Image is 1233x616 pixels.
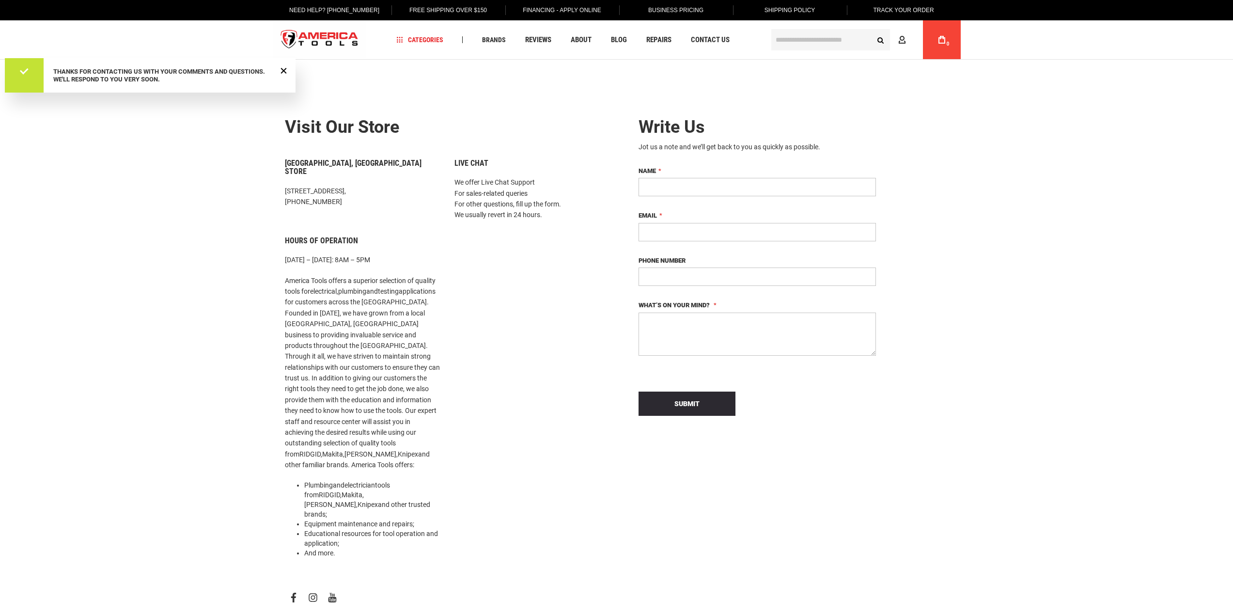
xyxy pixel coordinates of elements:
span: Write Us [639,117,705,137]
span: Phone Number [639,257,686,264]
a: 0 [933,20,951,59]
a: Makita [342,491,362,499]
a: electrical [310,287,337,295]
span: Email [639,212,657,219]
a: About [566,33,596,47]
button: Search [872,31,890,49]
a: [PERSON_NAME] [344,450,396,458]
a: Reviews [521,33,556,47]
img: America Tools [273,22,367,58]
a: [PERSON_NAME] [304,501,356,508]
span: What’s on your mind? [639,301,710,309]
span: About [571,36,592,44]
a: Brands [478,33,510,47]
div: Thanks for contacting us with your comments and questions. We'll respond to you very soon. [53,68,276,83]
a: Equipment maintenance and repairs [304,520,413,528]
h2: Visit our store [285,118,609,137]
span: Brands [482,36,506,43]
a: Makita [322,450,343,458]
li: And more. [304,548,440,558]
p: We offer Live Chat Support For sales-related queries For other questions, fill up the form. We us... [454,177,609,221]
a: electrician [344,481,375,489]
h6: Hours of Operation [285,237,440,245]
span: Categories [397,36,443,43]
a: Plumbing [304,481,333,489]
li: ; [304,519,440,529]
a: Repairs [642,33,676,47]
a: Categories [392,33,448,47]
p: America Tools offers a superior selection of quality tools for , and applications for customers a... [285,275,440,471]
a: Knipex [358,501,378,508]
li: Educational resources for tool operation and application; [304,529,440,548]
a: Blog [607,33,631,47]
a: Knipex [398,450,418,458]
span: Repairs [646,36,671,44]
a: RIDGID [319,491,340,499]
span: Shipping Policy [765,7,815,14]
a: testing [378,287,399,295]
span: 0 [947,41,950,47]
h6: Live Chat [454,159,609,168]
span: Blog [611,36,627,44]
span: Name [639,167,656,174]
div: Close Message [278,64,290,77]
p: [STREET_ADDRESS], [PHONE_NUMBER] [285,186,440,207]
a: store logo [273,22,367,58]
span: Reviews [525,36,551,44]
span: Contact Us [691,36,730,44]
a: Contact Us [687,33,734,47]
button: Submit [639,392,735,416]
a: RIDGID [299,450,321,458]
h6: [GEOGRAPHIC_DATA], [GEOGRAPHIC_DATA] Store [285,159,440,176]
span: Submit [674,400,700,408]
div: Jot us a note and we’ll get back to you as quickly as possible. [639,142,876,152]
a: plumbing [338,287,366,295]
li: and tools from , , , and other trusted brands; [304,480,440,519]
p: [DATE] – [DATE]: 8AM – 5PM [285,254,440,265]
